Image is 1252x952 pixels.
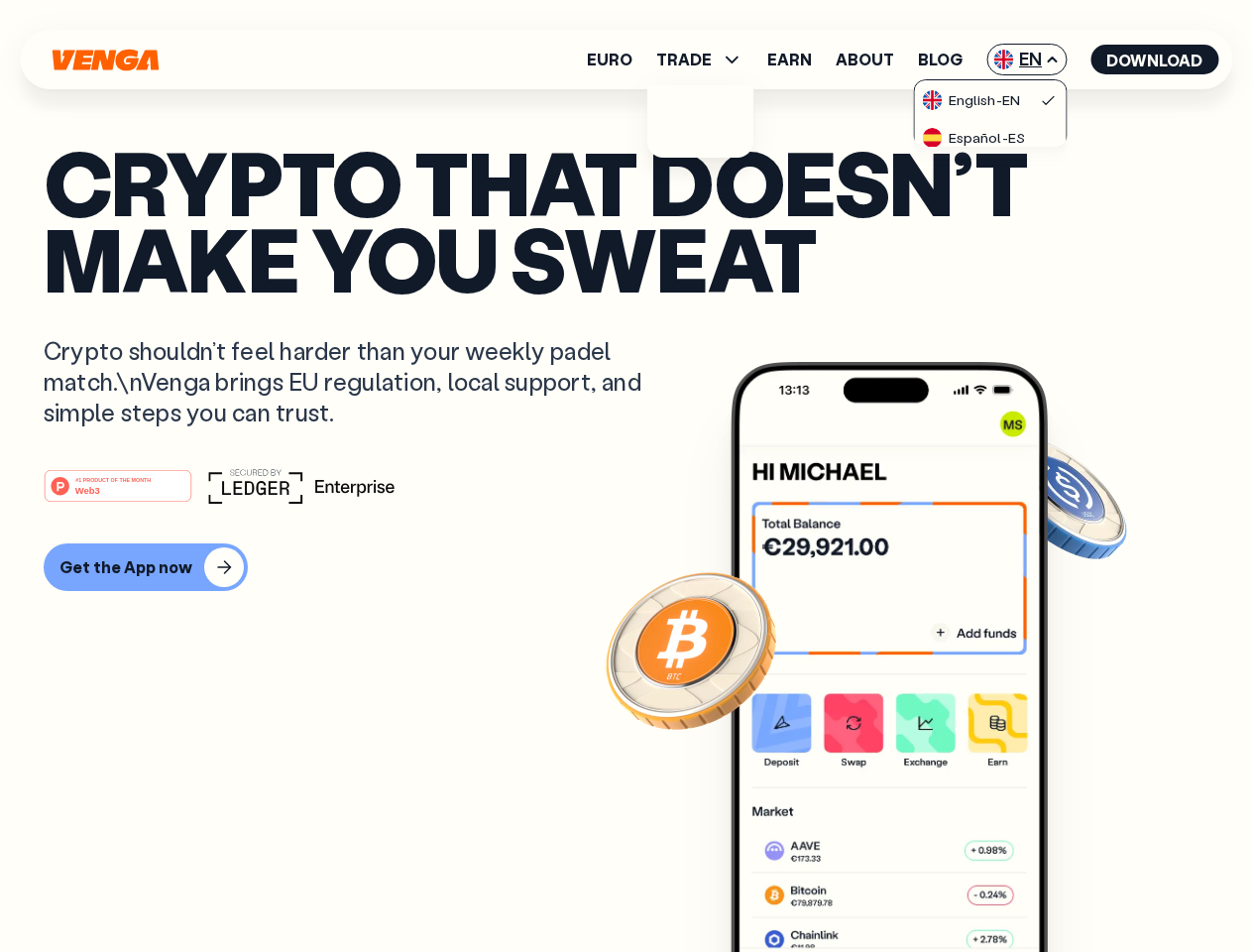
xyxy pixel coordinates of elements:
p: Crypto shouldn’t feel harder than your weekly padel match.\nVenga brings EU regulation, local sup... [44,335,670,428]
a: Get the App now [44,543,1208,591]
a: Blog [918,52,963,67]
img: flag-es [923,128,943,148]
img: flag-uk [993,50,1013,69]
div: Get the App now [59,557,192,577]
button: Download [1090,45,1218,74]
a: Earn [767,52,812,67]
span: TRADE [656,52,712,67]
img: Bitcoin [602,560,780,739]
div: English - EN [923,90,1020,110]
tspan: Web3 [75,484,100,495]
a: About [836,52,894,67]
a: #1 PRODUCT OF THE MONTHWeb3 [44,481,192,507]
button: Get the App now [44,543,248,591]
span: EN [986,44,1067,75]
a: flag-ukEnglish-EN [915,80,1066,118]
span: TRADE [656,48,743,71]
svg: Home [50,49,161,71]
img: flag-uk [923,90,943,110]
img: USDC coin [988,426,1131,569]
div: Español - ES [923,128,1025,148]
tspan: #1 PRODUCT OF THE MONTH [75,476,151,482]
a: flag-esEspañol-ES [915,118,1066,156]
a: Euro [587,52,632,67]
p: Crypto that doesn’t make you sweat [44,144,1208,296]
